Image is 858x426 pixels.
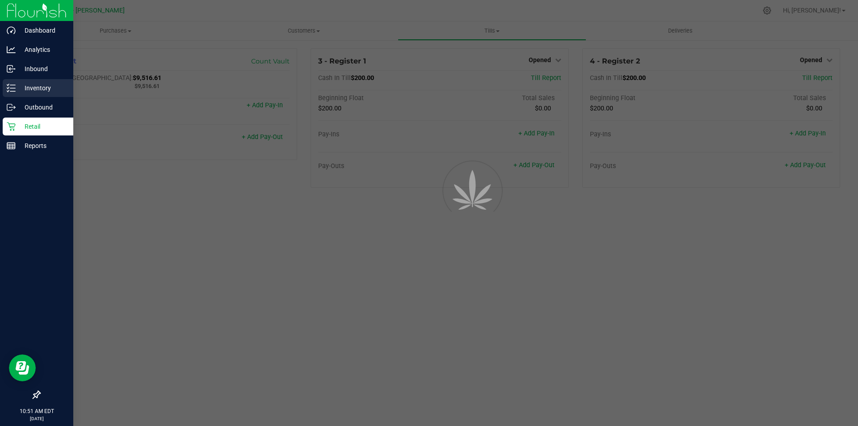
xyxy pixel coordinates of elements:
p: Retail [16,121,69,132]
p: 10:51 AM EDT [4,407,69,415]
p: Analytics [16,44,69,55]
inline-svg: Retail [7,122,16,131]
inline-svg: Dashboard [7,26,16,35]
p: Reports [16,140,69,151]
p: Inbound [16,63,69,74]
inline-svg: Analytics [7,45,16,54]
inline-svg: Inbound [7,64,16,73]
iframe: Resource center [9,354,36,381]
p: Outbound [16,102,69,113]
p: Inventory [16,83,69,93]
p: [DATE] [4,415,69,422]
inline-svg: Inventory [7,84,16,93]
inline-svg: Outbound [7,103,16,112]
p: Dashboard [16,25,69,36]
inline-svg: Reports [7,141,16,150]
